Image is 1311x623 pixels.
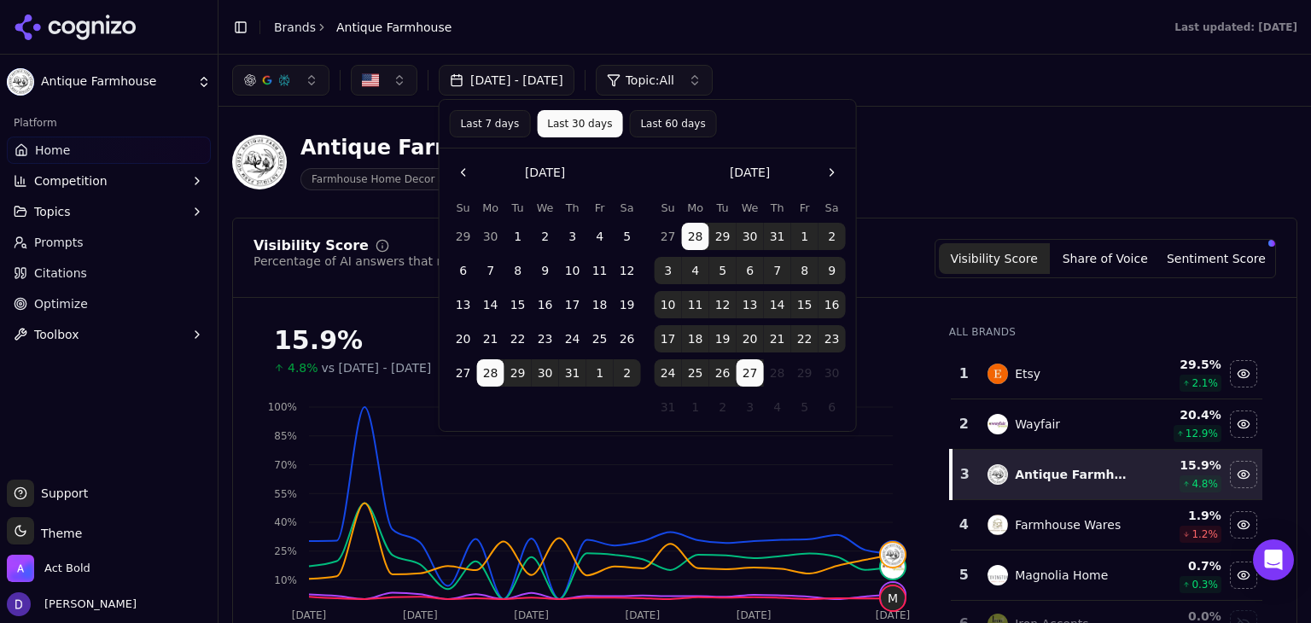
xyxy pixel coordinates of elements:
button: Friday, August 1st, 2025, selected [791,223,819,250]
button: Wednesday, July 9th, 2025 [532,257,559,284]
div: Magnolia Home [1015,567,1108,584]
span: Topic: All [626,72,674,89]
a: Optimize [7,290,211,317]
button: Visibility Score [939,243,1050,274]
span: Farmhouse Home Decor and Furniture [300,168,517,190]
th: Tuesday [709,200,737,216]
tr: 2wayfairWayfair20.4%12.9%Hide wayfair data [951,399,1262,450]
th: Friday [791,200,819,216]
tspan: [DATE] [514,609,549,621]
button: Sunday, June 29th, 2025 [450,223,477,250]
button: Saturday, August 16th, 2025, selected [819,291,846,318]
button: Friday, August 8th, 2025, selected [791,257,819,284]
button: Last 7 days [450,110,531,137]
img: Antique Farmhouse [232,135,287,189]
button: Competition [7,167,211,195]
nav: breadcrumb [274,19,452,36]
div: Farmhouse Wares [1015,516,1121,533]
a: Prompts [7,229,211,256]
span: Antique Farmhouse [336,19,452,36]
img: David White [7,592,31,616]
tspan: 25% [274,545,297,557]
div: 1 [958,364,970,384]
div: 5 [958,565,970,585]
button: Hide wayfair data [1230,410,1257,438]
button: Tuesday, August 12th, 2025, selected [709,291,737,318]
div: 1.9 % [1142,507,1221,524]
tspan: [DATE] [403,609,438,621]
tspan: 70% [274,459,297,471]
button: Friday, July 25th, 2025 [586,325,614,352]
button: Topics [7,198,211,225]
button: Hide magnolia home data [1230,562,1257,589]
span: Prompts [34,234,84,251]
button: Hide farmhouse wares data [1230,511,1257,539]
button: Wednesday, July 30th, 2025, selected [737,223,764,250]
div: All Brands [949,325,1262,339]
tr: 4farmhouse waresFarmhouse Wares1.9%1.2%Hide farmhouse wares data [951,500,1262,550]
img: farmhouse wares [988,515,1008,535]
tspan: 40% [274,516,297,528]
button: Tuesday, August 26th, 2025, selected [709,359,737,387]
th: Monday [477,200,504,216]
div: 0.7 % [1142,557,1221,574]
button: Thursday, July 31st, 2025, selected [764,223,791,250]
button: Thursday, July 10th, 2025 [559,257,586,284]
img: Antique Farmhouse [7,68,34,96]
div: 4 [958,515,970,535]
button: Sunday, July 6th, 2025 [450,257,477,284]
button: Monday, July 28th, 2025, selected [477,359,504,387]
table: July 2025 [450,200,641,387]
button: Saturday, August 2nd, 2025, selected [614,359,641,387]
span: Optimize [34,295,88,312]
tr: 5magnolia homeMagnolia Home0.7%0.3%Hide magnolia home data [951,550,1262,601]
span: 2.1 % [1192,376,1218,390]
button: [DATE] - [DATE] [439,65,574,96]
button: Monday, July 7th, 2025 [477,257,504,284]
button: Toolbox [7,321,211,348]
img: Act Bold [7,555,34,582]
tspan: 85% [274,430,297,442]
img: antique farmhouse [881,543,905,567]
button: Monday, August 25th, 2025, selected [682,359,709,387]
button: Wednesday, July 30th, 2025, selected [532,359,559,387]
button: Go to the Next Month [819,159,846,186]
div: Visibility Score [253,239,369,253]
button: Open user button [7,592,137,616]
tspan: 55% [274,488,297,500]
button: Thursday, July 3rd, 2025 [559,223,586,250]
div: Open Intercom Messenger [1253,539,1294,580]
button: Hide etsy data [1230,360,1257,387]
button: Monday, July 14th, 2025 [477,291,504,318]
button: Saturday, August 23rd, 2025, selected [819,325,846,352]
button: Share of Voice [1050,243,1161,274]
button: Wednesday, August 6th, 2025, selected [737,257,764,284]
div: 29.5 % [1142,356,1221,373]
button: Friday, August 1st, 2025, selected [586,359,614,387]
button: Tuesday, July 15th, 2025 [504,291,532,318]
span: [PERSON_NAME] [38,597,137,612]
button: Tuesday, July 1st, 2025 [504,223,532,250]
img: antique farmhouse [988,464,1008,485]
button: Wednesday, July 23rd, 2025 [532,325,559,352]
button: Hide antique farmhouse data [1230,461,1257,488]
tspan: 100% [268,401,297,413]
div: 2 [958,414,970,434]
button: Tuesday, July 22nd, 2025 [504,325,532,352]
button: Friday, July 18th, 2025 [586,291,614,318]
th: Saturday [614,200,641,216]
div: 3 [959,464,970,485]
div: 15.9 % [1142,457,1221,474]
span: M [881,586,905,610]
button: Go to the Previous Month [450,159,477,186]
span: Act Bold [44,561,90,576]
button: Thursday, August 21st, 2025, selected [764,325,791,352]
button: Wednesday, August 13th, 2025, selected [737,291,764,318]
div: 20.4 % [1142,406,1221,423]
button: Friday, July 11th, 2025 [586,257,614,284]
div: Percentage of AI answers that mention your brand [253,253,556,270]
div: Antique Farmhouse [1015,466,1128,483]
span: 12.9 % [1186,427,1218,440]
tr: 3antique farmhouseAntique Farmhouse15.9%4.8%Hide antique farmhouse data [951,450,1262,500]
span: Competition [34,172,108,189]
